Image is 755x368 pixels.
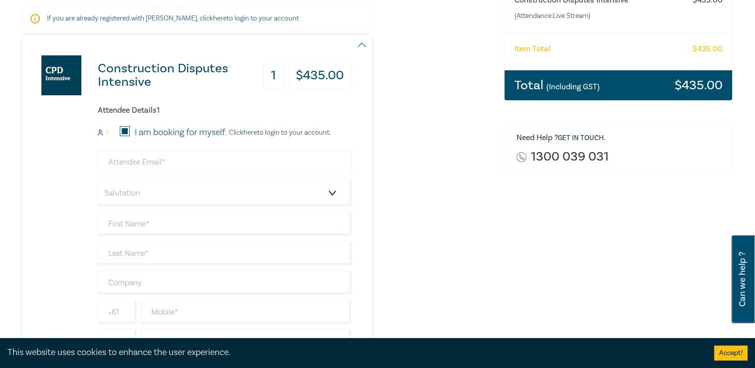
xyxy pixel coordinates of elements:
label: I am booking for myself. [135,126,227,139]
input: First Name* [98,212,352,236]
h3: $ 435.00 [674,79,722,92]
h6: Attendee Details 1 [98,106,352,115]
div: This website uses cookies to enhance the user experience. [7,346,699,359]
a: Get in touch [558,134,604,143]
p: Click to login to your account. [227,129,331,137]
input: Last Name* [98,241,352,265]
img: Construction Disputes Intensive [41,55,81,95]
h3: Total [514,79,600,92]
a: 1300 039 031 [530,150,608,164]
p: If you are already registered with [PERSON_NAME], click to login to your account [47,13,347,23]
small: 1 [106,129,108,136]
h6: Need Help ? . [516,133,725,143]
button: Accept cookies [714,346,748,361]
span: Can we help ? [738,241,747,317]
input: +61 [98,330,137,354]
a: here [244,128,257,137]
h3: 1 [263,62,284,89]
h6: Item Total [514,44,550,54]
small: (Including GST) [546,82,600,92]
input: Phone [141,330,352,354]
input: Attendee Email* [98,150,352,174]
input: Mobile* [141,300,352,324]
h3: $ 435.00 [288,62,352,89]
a: here [213,14,227,23]
h6: $ 435.00 [692,44,722,54]
input: +61 [98,300,137,324]
h3: Construction Disputes Intensive [98,62,262,89]
small: (Attendance: Live Stream ) [514,11,683,21]
input: Company [98,271,352,295]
